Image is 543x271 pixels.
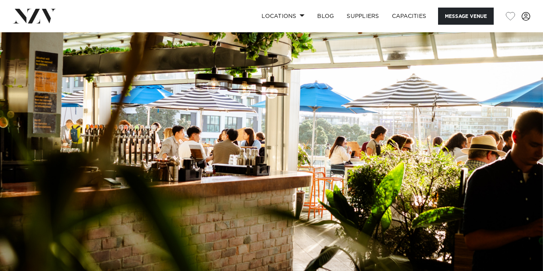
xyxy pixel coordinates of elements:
[386,8,433,25] a: Capacities
[438,8,494,25] button: Message Venue
[311,8,340,25] a: BLOG
[13,9,56,23] img: nzv-logo.png
[255,8,311,25] a: Locations
[340,8,385,25] a: SUPPLIERS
